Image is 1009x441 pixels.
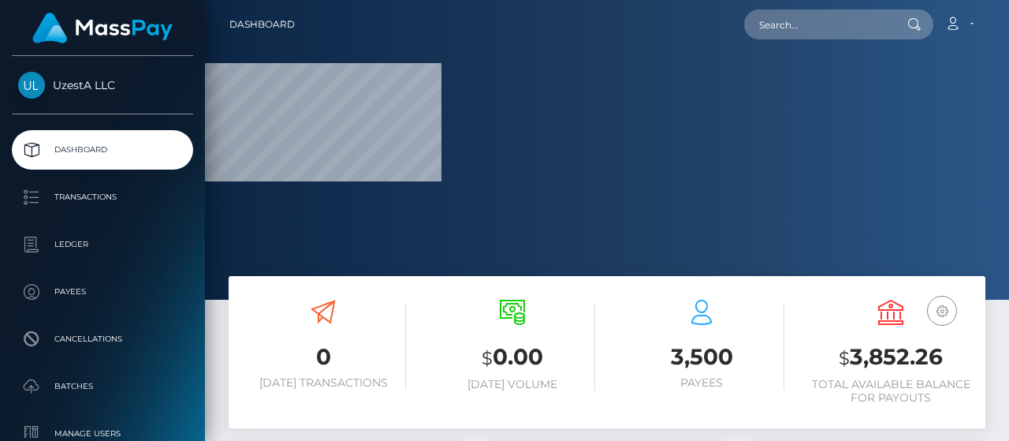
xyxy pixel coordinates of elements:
[18,233,187,256] p: Ledger
[12,367,193,406] a: Batches
[18,375,187,398] p: Batches
[240,342,406,372] h3: 0
[839,347,850,369] small: $
[808,378,974,405] h6: Total Available Balance for Payouts
[482,347,493,369] small: $
[32,13,173,43] img: MassPay Logo
[18,327,187,351] p: Cancellations
[12,78,193,92] span: UzestA LLC
[12,225,193,264] a: Ledger
[808,342,974,374] h3: 3,852.26
[744,9,892,39] input: Search...
[430,342,595,374] h3: 0.00
[18,72,45,99] img: UzestA LLC
[229,8,295,41] a: Dashboard
[12,178,193,217] a: Transactions
[619,376,784,390] h6: Payees
[12,130,193,170] a: Dashboard
[430,378,595,391] h6: [DATE] Volume
[619,342,784,372] h3: 3,500
[18,138,187,162] p: Dashboard
[18,185,187,209] p: Transactions
[12,272,193,312] a: Payees
[18,280,187,304] p: Payees
[12,320,193,359] a: Cancellations
[240,376,406,390] h6: [DATE] Transactions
